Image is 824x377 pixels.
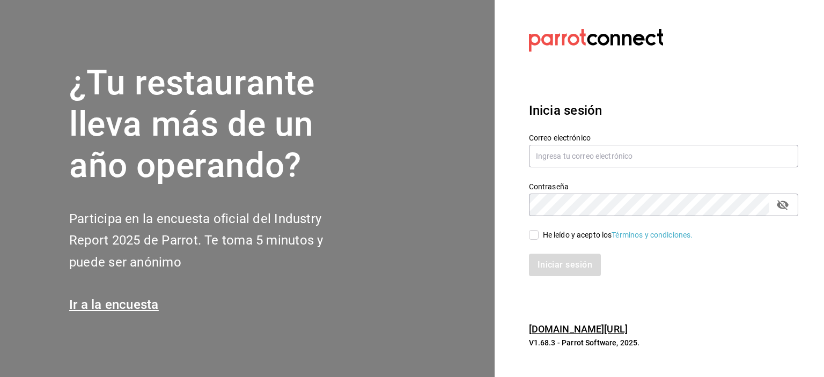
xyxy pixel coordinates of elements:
div: He leído y acepto los [543,230,693,241]
label: Correo electrónico [529,134,798,142]
button: passwordField [774,196,792,214]
p: V1.68.3 - Parrot Software, 2025. [529,337,798,348]
a: [DOMAIN_NAME][URL] [529,323,628,335]
h2: Participa en la encuesta oficial del Industry Report 2025 de Parrot. Te toma 5 minutos y puede se... [69,208,359,273]
h3: Inicia sesión [529,101,798,120]
label: Contraseña [529,183,798,190]
h1: ¿Tu restaurante lleva más de un año operando? [69,63,359,186]
a: Términos y condiciones. [612,231,693,239]
input: Ingresa tu correo electrónico [529,145,798,167]
a: Ir a la encuesta [69,297,159,312]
